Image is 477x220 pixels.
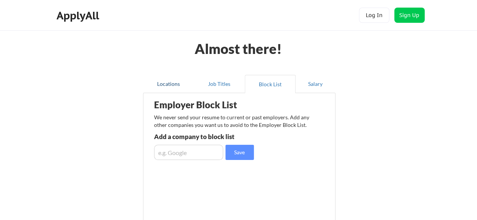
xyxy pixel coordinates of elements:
[296,75,335,93] button: Salary
[154,145,223,160] input: e.g. Google
[185,42,291,55] div: Almost there!
[154,133,266,140] div: Add a company to block list
[245,75,296,93] button: Block List
[143,75,194,93] button: Locations
[394,8,425,23] button: Sign Up
[225,145,254,160] button: Save
[57,9,101,22] div: ApplyAll
[194,75,245,93] button: Job Titles
[154,114,314,128] div: We never send your resume to current or past employers. Add any other companies you want us to av...
[359,8,389,23] button: Log In
[154,100,274,109] div: Employer Block List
